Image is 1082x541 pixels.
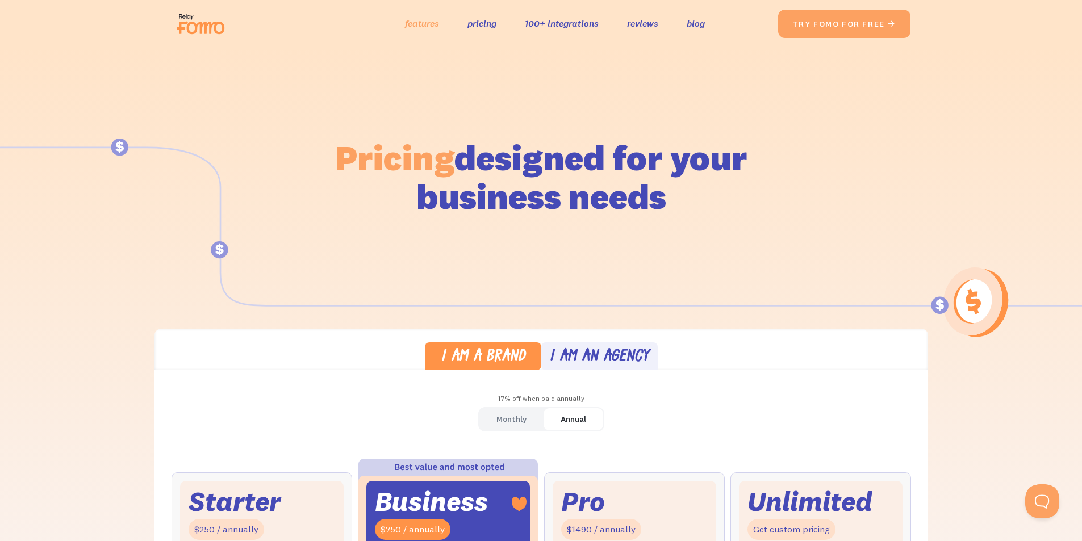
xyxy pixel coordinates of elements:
h1: designed for your business needs [335,139,748,216]
div: Business [375,489,488,514]
div: Unlimited [747,489,872,514]
div: $1490 / annually [561,519,641,540]
a: reviews [627,15,658,32]
div: Pro [561,489,605,514]
span:  [887,19,896,29]
div: I am an agency [549,349,649,366]
a: try fomo for free [778,10,910,38]
a: blog [687,15,705,32]
div: 17% off when paid annually [154,391,928,407]
div: Monthly [496,411,527,427]
div: Annual [561,411,586,427]
div: Starter [189,489,281,514]
div: $750 / annually [375,519,450,540]
span: Pricing [335,136,454,179]
iframe: Toggle Customer Support [1025,484,1059,518]
div: I am a brand [441,349,525,366]
a: pricing [467,15,496,32]
div: $250 / annually [189,519,264,540]
a: 100+ integrations [525,15,599,32]
a: features [405,15,439,32]
div: Get custom pricing [747,519,835,540]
